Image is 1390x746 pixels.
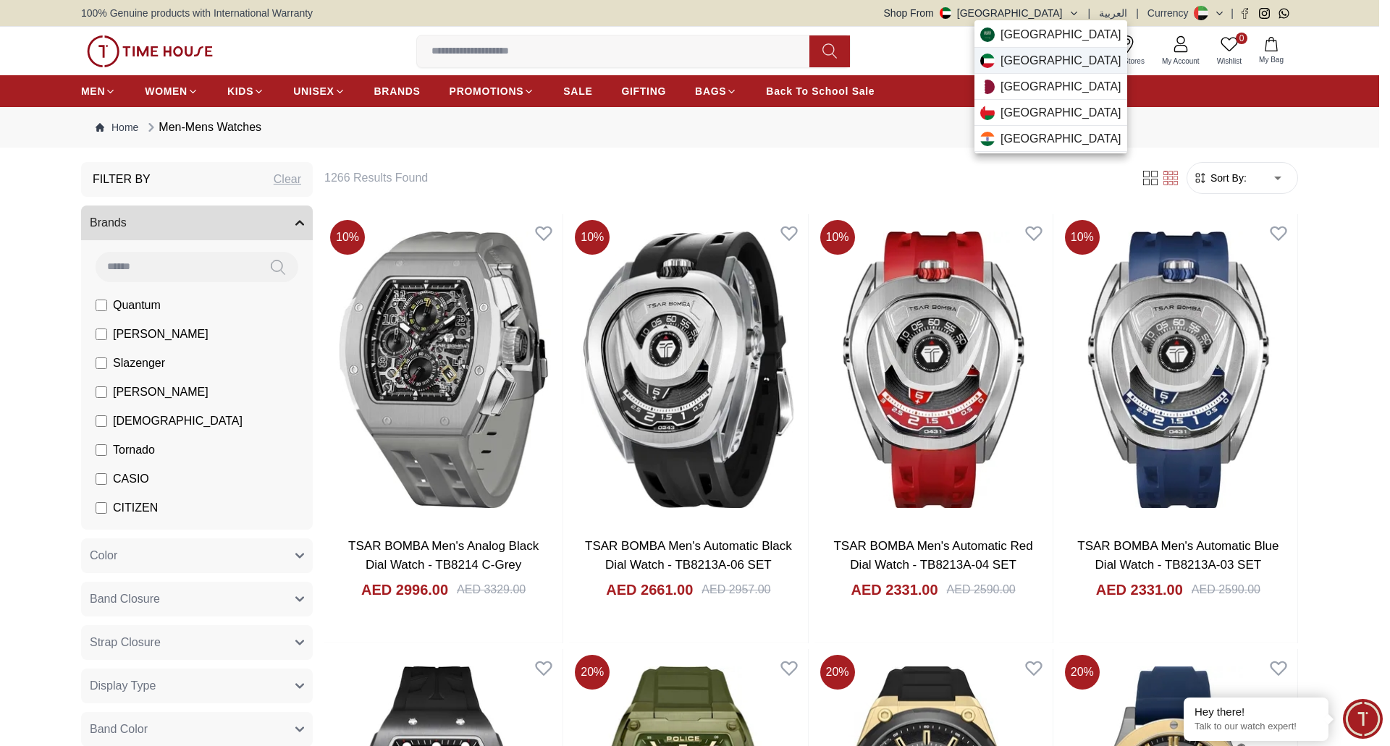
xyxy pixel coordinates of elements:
span: [GEOGRAPHIC_DATA] [1001,52,1121,69]
img: Saudi Arabia [980,27,995,42]
p: Talk to our watch expert! [1195,721,1318,733]
div: Hey there! [1195,705,1318,719]
span: [GEOGRAPHIC_DATA] [1001,26,1121,43]
img: Kuwait [980,54,995,68]
span: [GEOGRAPHIC_DATA] [1001,130,1121,148]
span: [GEOGRAPHIC_DATA] [1001,104,1121,122]
img: Oman [980,106,995,120]
img: Qatar [980,80,995,94]
span: [GEOGRAPHIC_DATA] [1001,78,1121,96]
img: India [980,132,995,146]
div: Chat Widget [1343,699,1383,739]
